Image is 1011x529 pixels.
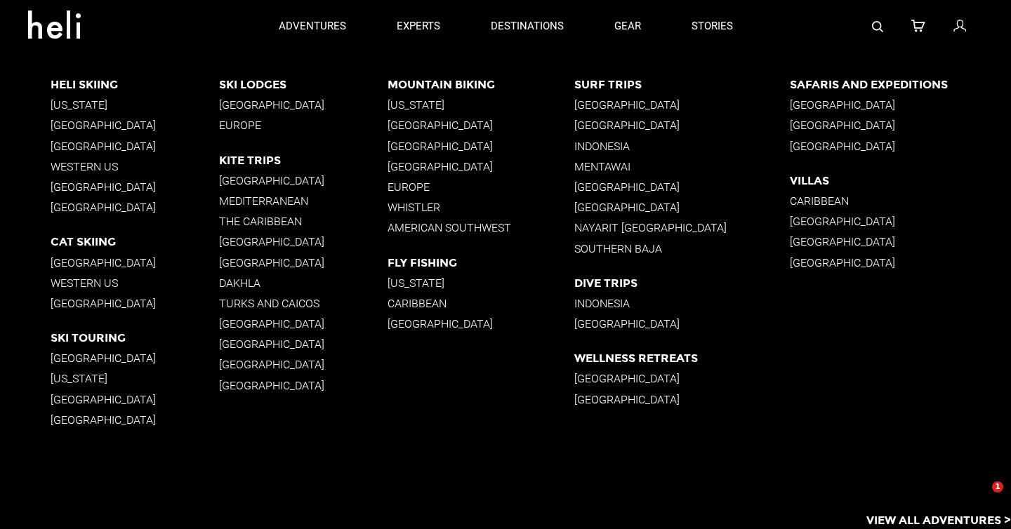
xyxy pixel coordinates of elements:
[963,481,997,515] iframe: Intercom live chat
[219,194,388,208] p: Mediterranean
[219,276,388,290] p: Dakhla
[51,393,219,406] p: [GEOGRAPHIC_DATA]
[388,180,574,194] p: Europe
[790,194,1011,208] p: Caribbean
[51,78,219,91] p: Heli Skiing
[388,317,574,330] p: [GEOGRAPHIC_DATA]
[388,78,574,91] p: Mountain Biking
[388,297,574,310] p: Caribbean
[51,119,219,132] p: [GEOGRAPHIC_DATA]
[219,317,388,330] p: [GEOGRAPHIC_DATA]
[388,119,574,132] p: [GEOGRAPHIC_DATA]
[574,140,790,153] p: Indonesia
[574,119,790,132] p: [GEOGRAPHIC_DATA]
[219,78,388,91] p: Ski Lodges
[388,160,574,173] p: [GEOGRAPHIC_DATA]
[219,297,388,310] p: Turks and Caicos
[397,19,440,34] p: experts
[219,174,388,187] p: [GEOGRAPHIC_DATA]
[866,513,1011,529] p: View All Adventures >
[219,337,388,351] p: [GEOGRAPHIC_DATA]
[219,379,388,392] p: [GEOGRAPHIC_DATA]
[388,140,574,153] p: [GEOGRAPHIC_DATA]
[388,276,574,290] p: [US_STATE]
[51,201,219,214] p: [GEOGRAPHIC_DATA]
[219,215,388,228] p: The Caribbean
[574,393,790,406] p: [GEOGRAPHIC_DATA]
[574,78,790,91] p: Surf Trips
[574,372,790,385] p: [GEOGRAPHIC_DATA]
[574,276,790,290] p: Dive Trips
[51,180,219,194] p: [GEOGRAPHIC_DATA]
[219,98,388,112] p: [GEOGRAPHIC_DATA]
[574,201,790,214] p: [GEOGRAPHIC_DATA]
[219,235,388,248] p: [GEOGRAPHIC_DATA]
[388,98,574,112] p: [US_STATE]
[574,98,790,112] p: [GEOGRAPHIC_DATA]
[51,413,219,427] p: [GEOGRAPHIC_DATA]
[388,201,574,214] p: Whistler
[51,297,219,310] p: [GEOGRAPHIC_DATA]
[219,358,388,371] p: [GEOGRAPHIC_DATA]
[790,235,1011,248] p: [GEOGRAPHIC_DATA]
[51,372,219,385] p: [US_STATE]
[219,256,388,269] p: [GEOGRAPHIC_DATA]
[574,221,790,234] p: Nayarit [GEOGRAPHIC_DATA]
[51,235,219,248] p: Cat Skiing
[51,276,219,290] p: Western US
[790,256,1011,269] p: [GEOGRAPHIC_DATA]
[388,256,574,269] p: Fly Fishing
[51,98,219,112] p: [US_STATE]
[51,331,219,344] p: Ski Touring
[574,180,790,194] p: [GEOGRAPHIC_DATA]
[574,351,790,365] p: Wellness Retreats
[51,256,219,269] p: [GEOGRAPHIC_DATA]
[279,19,346,34] p: adventures
[51,140,219,153] p: [GEOGRAPHIC_DATA]
[574,242,790,255] p: Southern Baja
[219,119,388,132] p: Europe
[219,154,388,167] p: Kite Trips
[872,21,883,32] img: search-bar-icon.svg
[51,351,219,365] p: [GEOGRAPHIC_DATA]
[790,140,1011,153] p: [GEOGRAPHIC_DATA]
[790,215,1011,228] p: [GEOGRAPHIC_DATA]
[790,98,1011,112] p: [GEOGRAPHIC_DATA]
[574,160,790,173] p: Mentawai
[491,19,564,34] p: destinations
[790,78,1011,91] p: Safaris and Expeditions
[51,160,219,173] p: Western US
[574,317,790,330] p: [GEOGRAPHIC_DATA]
[992,481,1003,493] span: 1
[790,174,1011,187] p: Villas
[574,297,790,310] p: Indonesia
[790,119,1011,132] p: [GEOGRAPHIC_DATA]
[388,221,574,234] p: American Southwest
